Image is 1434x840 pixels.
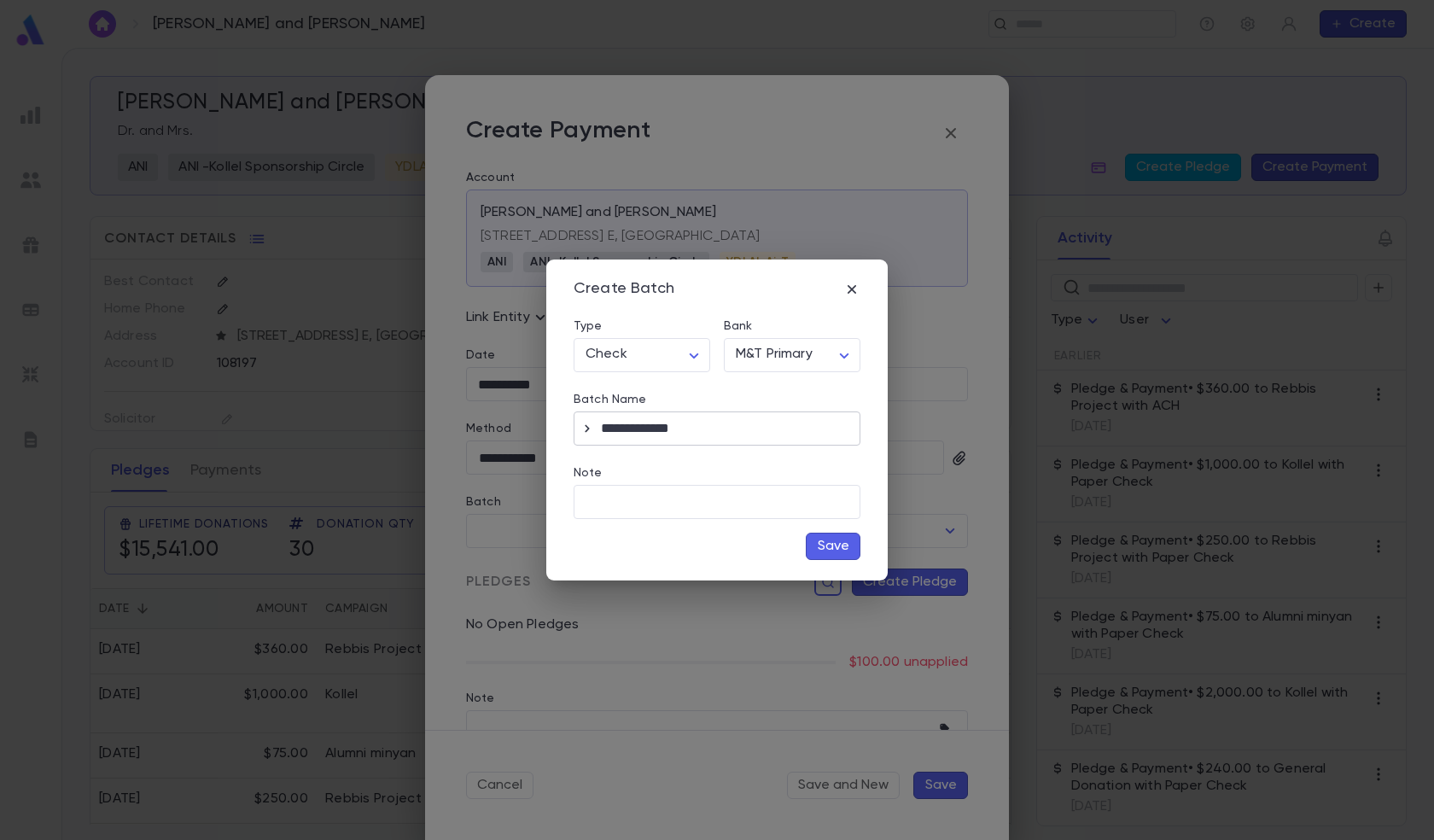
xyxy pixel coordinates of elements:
label: Note [574,466,603,480]
div: Check [574,338,710,371]
div: M&T Primary [724,338,860,371]
label: Bank [724,319,753,333]
div: Create Batch [574,280,674,299]
span: M&T Primary [736,347,813,361]
label: Type [574,319,603,333]
button: Save [806,533,860,560]
label: Batch Name [574,393,646,406]
span: Check [586,347,627,361]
